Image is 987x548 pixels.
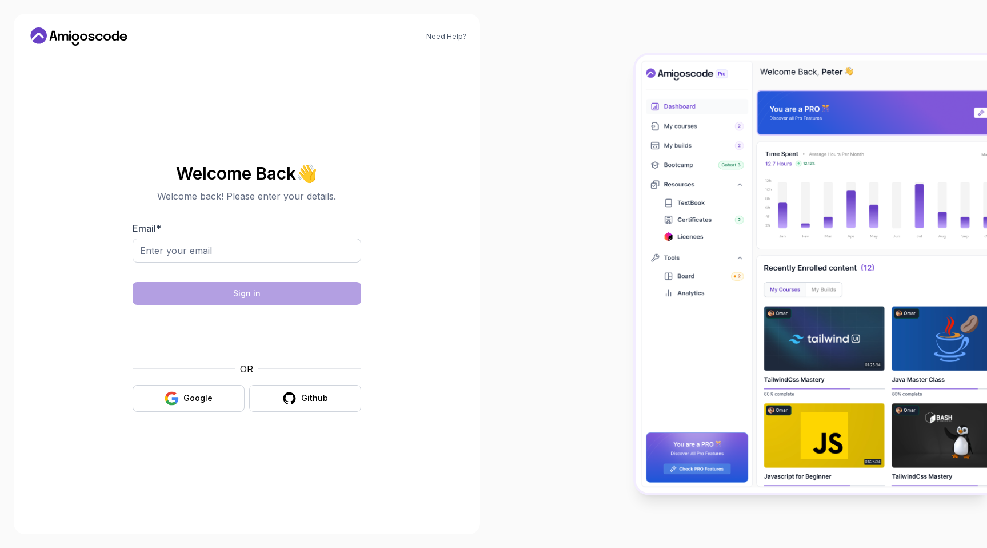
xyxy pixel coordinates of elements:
iframe: Widget containing checkbox for hCaptcha security challenge [161,312,333,355]
div: Github [301,392,328,404]
p: OR [240,362,253,376]
h2: Welcome Back [133,164,361,182]
p: Welcome back! Please enter your details. [133,189,361,203]
a: Need Help? [426,32,466,41]
button: Google [133,385,245,412]
div: Google [183,392,213,404]
span: 👋 [296,164,318,182]
div: Sign in [233,288,261,299]
button: Github [249,385,361,412]
input: Enter your email [133,239,361,263]
a: Home link [27,27,130,46]
label: Email * [133,223,161,234]
button: Sign in [133,282,361,305]
img: Amigoscode Dashboard [636,55,987,493]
